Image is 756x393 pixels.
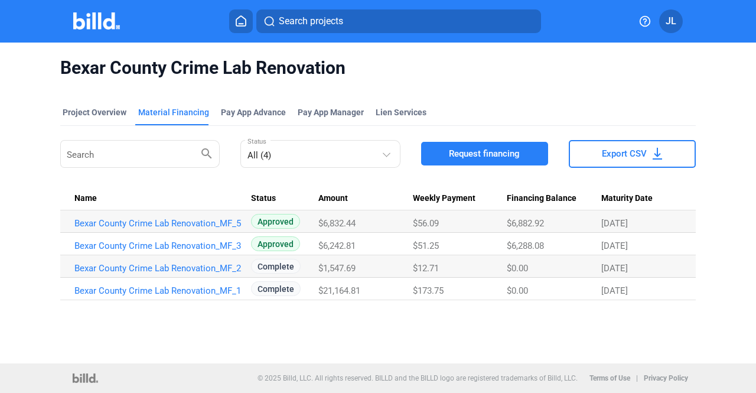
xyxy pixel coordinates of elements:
[251,236,300,251] span: Approved
[601,285,628,296] span: [DATE]
[200,146,214,160] mat-icon: search
[251,193,318,204] div: Status
[318,218,356,229] span: $6,832.44
[258,374,578,382] p: © 2025 Billd, LLC. All rights reserved. BILLD and the BILLD logo are registered trademarks of Bil...
[413,241,439,251] span: $51.25
[251,214,300,229] span: Approved
[413,218,439,229] span: $56.09
[601,218,628,229] span: [DATE]
[251,259,301,274] span: Complete
[74,218,242,229] a: Bexar County Crime Lab Renovation_MF_5
[63,106,126,118] div: Project Overview
[507,241,544,251] span: $6,288.08
[279,14,343,28] span: Search projects
[636,374,638,382] p: |
[449,148,520,160] span: Request financing
[659,9,683,33] button: JL
[413,193,475,204] span: Weekly Payment
[413,285,444,296] span: $173.75
[74,241,242,251] a: Bexar County Crime Lab Renovation_MF_3
[73,373,98,383] img: logo
[318,193,413,204] div: Amount
[247,150,271,161] mat-select-trigger: All (4)
[74,285,242,296] a: Bexar County Crime Lab Renovation_MF_1
[318,241,356,251] span: $6,242.81
[507,193,576,204] span: Financing Balance
[601,193,653,204] span: Maturity Date
[251,281,301,296] span: Complete
[507,263,528,274] span: $0.00
[601,263,628,274] span: [DATE]
[251,193,276,204] span: Status
[507,218,544,229] span: $6,882.92
[507,285,528,296] span: $0.00
[413,193,507,204] div: Weekly Payment
[298,106,364,118] span: Pay App Manager
[601,193,682,204] div: Maturity Date
[376,106,426,118] div: Lien Services
[74,263,242,274] a: Bexar County Crime Lab Renovation_MF_2
[221,106,286,118] div: Pay App Advance
[589,374,630,382] b: Terms of Use
[666,14,676,28] span: JL
[421,142,548,165] button: Request financing
[138,106,209,118] div: Material Financing
[413,263,439,274] span: $12.71
[569,140,696,168] button: Export CSV
[318,263,356,274] span: $1,547.69
[256,9,541,33] button: Search projects
[318,285,360,296] span: $21,164.81
[60,57,695,79] span: Bexar County Crime Lab Renovation
[602,148,647,160] span: Export CSV
[73,12,120,30] img: Billd Company Logo
[318,193,348,204] span: Amount
[507,193,601,204] div: Financing Balance
[644,374,688,382] b: Privacy Policy
[74,193,97,204] span: Name
[601,241,628,251] span: [DATE]
[74,193,251,204] div: Name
